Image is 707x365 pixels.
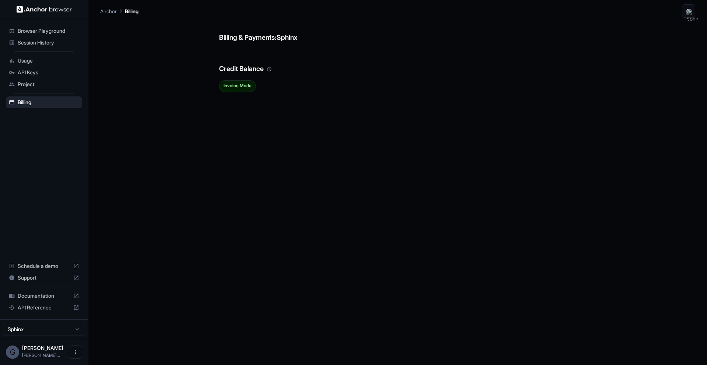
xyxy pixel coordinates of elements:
[18,99,79,106] span: Billing
[125,7,138,15] p: Billing
[18,27,79,35] span: Browser Playground
[18,262,70,270] span: Schedule a demo
[267,67,272,72] svg: Your credit balance will be consumed as you use the API. Visit the usage page to view a breakdown...
[6,290,82,302] div: Documentation
[6,96,82,108] div: Billing
[686,9,698,21] img: Sphinx
[6,345,19,359] div: G
[6,78,82,90] div: Project
[6,260,82,272] div: Schedule a demo
[6,37,82,49] div: Session History
[18,81,79,88] span: Project
[18,57,79,64] span: Usage
[18,304,70,311] span: API Reference
[18,274,70,281] span: Support
[6,67,82,78] div: API Keys
[100,7,138,15] nav: breadcrumb
[6,272,82,284] div: Support
[18,39,79,46] span: Session History
[219,18,576,43] h6: Billing & Payments: Sphinx
[6,55,82,67] div: Usage
[6,302,82,313] div: API Reference
[6,25,82,37] div: Browser Playground
[17,6,72,13] img: Anchor Logo
[18,69,79,76] span: API Keys
[100,7,117,15] p: Anchor
[219,49,576,74] h6: Credit Balance
[22,345,63,351] span: Gabriel Taboada
[22,352,60,358] span: gabriel@sphinxhq.com
[219,83,256,88] span: Invoice Mode
[18,292,70,300] span: Documentation
[69,345,82,359] button: Open menu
